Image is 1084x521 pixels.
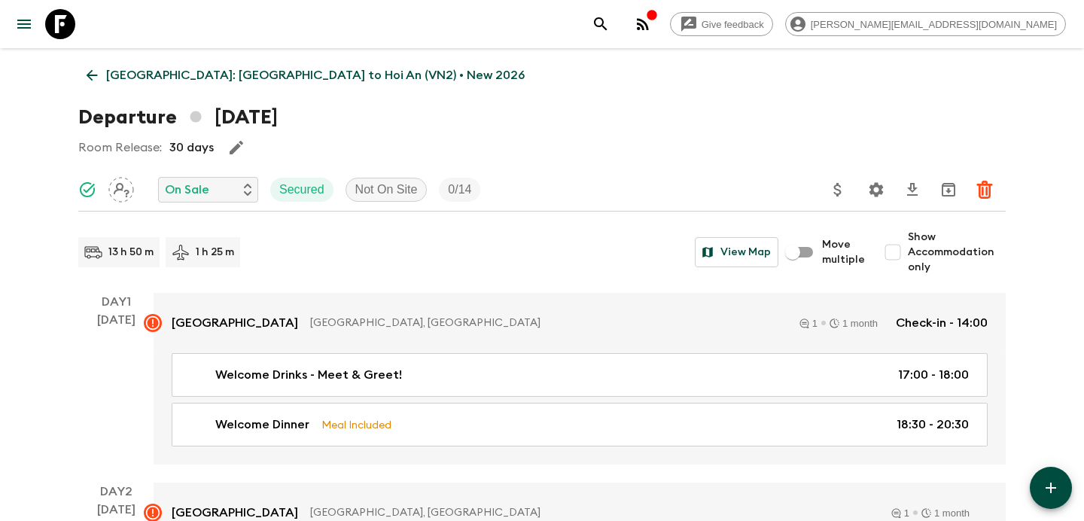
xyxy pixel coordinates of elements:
[897,416,969,434] p: 18:30 - 20:30
[346,178,428,202] div: Not On Site
[799,318,818,328] div: 1
[108,181,134,193] span: Assign pack leader
[670,12,773,36] a: Give feedback
[822,237,866,267] span: Move multiple
[802,19,1065,30] span: [PERSON_NAME][EMAIL_ADDRESS][DOMAIN_NAME]
[830,318,878,328] div: 1 month
[78,293,154,311] p: Day 1
[154,293,1006,353] a: [GEOGRAPHIC_DATA][GEOGRAPHIC_DATA], [GEOGRAPHIC_DATA]11 monthCheck-in - 14:00
[693,19,772,30] span: Give feedback
[97,311,135,465] div: [DATE]
[823,175,853,205] button: Update Price, Early Bird Discount and Costs
[970,175,1000,205] button: Delete
[78,102,278,133] h1: Departure [DATE]
[310,315,781,331] p: [GEOGRAPHIC_DATA], [GEOGRAPHIC_DATA]
[78,60,533,90] a: [GEOGRAPHIC_DATA]: [GEOGRAPHIC_DATA] to Hoi An (VN2) • New 2026
[785,12,1066,36] div: [PERSON_NAME][EMAIL_ADDRESS][DOMAIN_NAME]
[78,483,154,501] p: Day 2
[695,237,778,267] button: View Map
[9,9,39,39] button: menu
[448,181,471,199] p: 0 / 14
[279,181,324,199] p: Secured
[891,508,909,518] div: 1
[169,139,214,157] p: 30 days
[78,181,96,199] svg: Synced Successfully
[172,353,988,397] a: Welcome Drinks - Meet & Greet!17:00 - 18:00
[196,245,234,260] p: 1 h 25 m
[172,314,298,332] p: [GEOGRAPHIC_DATA]
[898,366,969,384] p: 17:00 - 18:00
[933,175,964,205] button: Archive (Completed, Cancelled or Unsynced Departures only)
[321,416,391,433] p: Meal Included
[586,9,616,39] button: search adventures
[270,178,333,202] div: Secured
[908,230,1006,275] span: Show Accommodation only
[106,66,525,84] p: [GEOGRAPHIC_DATA]: [GEOGRAPHIC_DATA] to Hoi An (VN2) • New 2026
[172,403,988,446] a: Welcome DinnerMeal Included18:30 - 20:30
[439,178,480,202] div: Trip Fill
[355,181,418,199] p: Not On Site
[215,366,402,384] p: Welcome Drinks - Meet & Greet!
[921,508,970,518] div: 1 month
[215,416,309,434] p: Welcome Dinner
[861,175,891,205] button: Settings
[165,181,209,199] p: On Sale
[78,139,162,157] p: Room Release:
[897,175,927,205] button: Download CSV
[108,245,154,260] p: 13 h 50 m
[310,505,873,520] p: [GEOGRAPHIC_DATA], [GEOGRAPHIC_DATA]
[896,314,988,332] p: Check-in - 14:00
